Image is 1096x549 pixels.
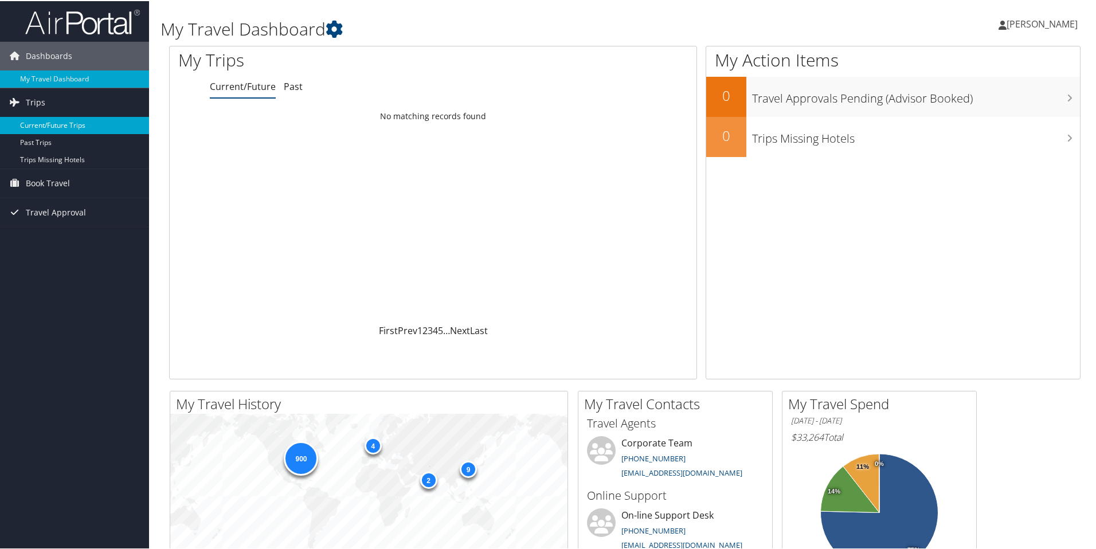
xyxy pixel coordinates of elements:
[856,462,869,469] tspan: 11%
[26,197,86,226] span: Travel Approval
[788,393,976,413] h2: My Travel Spend
[460,460,477,477] div: 9
[161,16,780,40] h1: My Travel Dashboard
[422,323,428,336] a: 2
[428,323,433,336] a: 3
[438,323,443,336] a: 5
[450,323,470,336] a: Next
[379,323,398,336] a: First
[621,466,742,477] a: [EMAIL_ADDRESS][DOMAIN_NAME]
[26,87,45,116] span: Trips
[621,524,686,535] a: [PHONE_NUMBER]
[417,323,422,336] a: 1
[587,414,764,430] h3: Travel Agents
[875,460,884,466] tspan: 0%
[791,414,968,425] h6: [DATE] - [DATE]
[178,47,468,71] h1: My Trips
[26,168,70,197] span: Book Travel
[706,85,746,104] h2: 0
[1007,17,1078,29] span: [PERSON_NAME]
[25,7,140,34] img: airportal-logo.png
[170,105,696,126] td: No matching records found
[752,84,1080,105] h3: Travel Approvals Pending (Advisor Booked)
[433,323,438,336] a: 4
[706,76,1080,116] a: 0Travel Approvals Pending (Advisor Booked)
[584,393,772,413] h2: My Travel Contacts
[706,47,1080,71] h1: My Action Items
[621,539,742,549] a: [EMAIL_ADDRESS][DOMAIN_NAME]
[752,124,1080,146] h3: Trips Missing Hotels
[398,323,417,336] a: Prev
[706,125,746,144] h2: 0
[791,430,968,442] h6: Total
[364,436,381,453] div: 4
[284,440,318,474] div: 900
[420,470,437,488] div: 2
[176,393,567,413] h2: My Travel History
[284,79,303,92] a: Past
[26,41,72,69] span: Dashboards
[621,452,686,462] a: [PHONE_NUMBER]
[443,323,450,336] span: …
[581,435,769,482] li: Corporate Team
[828,487,840,494] tspan: 14%
[210,79,276,92] a: Current/Future
[791,430,824,442] span: $33,264
[706,116,1080,156] a: 0Trips Missing Hotels
[999,6,1089,40] a: [PERSON_NAME]
[587,487,764,503] h3: Online Support
[470,323,488,336] a: Last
